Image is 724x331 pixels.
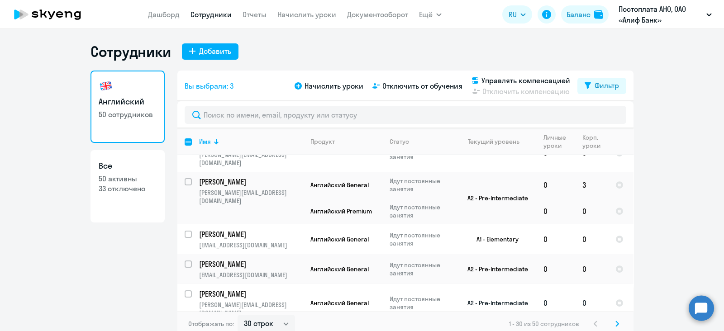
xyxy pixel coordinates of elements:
[390,137,409,146] div: Статус
[310,299,369,307] span: Английский General
[199,259,301,269] p: [PERSON_NAME]
[310,235,369,243] span: Английский General
[536,284,575,322] td: 0
[575,198,608,224] td: 0
[99,96,157,108] h3: Английский
[310,207,372,215] span: Английский Premium
[199,259,303,269] a: [PERSON_NAME]
[390,295,452,311] p: Идут постоянные занятия
[185,80,233,91] span: Вы выбрали: 3
[199,289,301,299] p: [PERSON_NAME]
[452,284,536,322] td: A2 - Pre-Intermediate
[310,265,369,273] span: Английский General
[481,75,570,86] span: Управлять компенсацией
[468,137,519,146] div: Текущий уровень
[575,224,608,254] td: 0
[595,80,619,91] div: Фильтр
[536,224,575,254] td: 0
[390,261,452,277] p: Идут постоянные занятия
[99,79,113,93] img: english
[199,301,303,317] p: [PERSON_NAME][EMAIL_ADDRESS][DOMAIN_NAME]
[536,198,575,224] td: 0
[199,177,303,187] a: [PERSON_NAME]
[382,80,462,91] span: Отключить от обучения
[594,10,603,19] img: balance
[419,5,442,24] button: Ещё
[199,137,303,146] div: Имя
[452,254,536,284] td: A2 - Pre-Intermediate
[199,46,231,57] div: Добавить
[199,271,303,279] p: [EMAIL_ADDRESS][DOMAIN_NAME]
[90,71,165,143] a: Английский50 сотрудников
[199,189,303,205] p: [PERSON_NAME][EMAIL_ADDRESS][DOMAIN_NAME]
[199,229,303,239] a: [PERSON_NAME]
[277,10,336,19] a: Начислить уроки
[452,224,536,254] td: A1 - Elementary
[452,172,536,224] td: A2 - Pre-Intermediate
[419,9,433,20] span: Ещё
[182,43,238,60] button: Добавить
[567,9,591,20] div: Баланс
[502,5,532,24] button: RU
[561,5,609,24] button: Балансbalance
[99,109,157,119] p: 50 сотрудников
[99,184,157,194] p: 33 отключено
[390,203,452,219] p: Идут постоянные занятия
[305,80,363,91] span: Начислить уроки
[347,10,408,19] a: Документооборот
[199,229,301,239] p: [PERSON_NAME]
[614,4,716,25] button: Постоплата АНО, ОАО «Алиф Банк»
[90,43,171,61] h1: Сотрудники
[90,150,165,222] a: Все50 активны33 отключено
[199,177,301,187] p: [PERSON_NAME]
[459,137,536,146] div: Текущий уровень
[577,78,626,94] button: Фильтр
[188,320,234,328] span: Отображать по:
[148,10,180,19] a: Дашборд
[509,9,517,20] span: RU
[191,10,232,19] a: Сотрудники
[390,231,452,247] p: Идут постоянные занятия
[582,133,608,150] div: Корп. уроки
[199,289,303,299] a: [PERSON_NAME]
[575,254,608,284] td: 0
[99,160,157,172] h3: Все
[575,172,608,198] td: 3
[536,172,575,198] td: 0
[185,106,626,124] input: Поиск по имени, email, продукту или статусу
[575,284,608,322] td: 0
[243,10,267,19] a: Отчеты
[199,151,303,167] p: [PERSON_NAME][EMAIL_ADDRESS][DOMAIN_NAME]
[310,181,369,189] span: Английский General
[619,4,703,25] p: Постоплата АНО, ОАО «Алиф Банк»
[310,137,335,146] div: Продукт
[536,254,575,284] td: 0
[199,241,303,249] p: [EMAIL_ADDRESS][DOMAIN_NAME]
[509,320,579,328] span: 1 - 30 из 50 сотрудников
[543,133,575,150] div: Личные уроки
[99,174,157,184] p: 50 активны
[390,177,452,193] p: Идут постоянные занятия
[199,137,211,146] div: Имя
